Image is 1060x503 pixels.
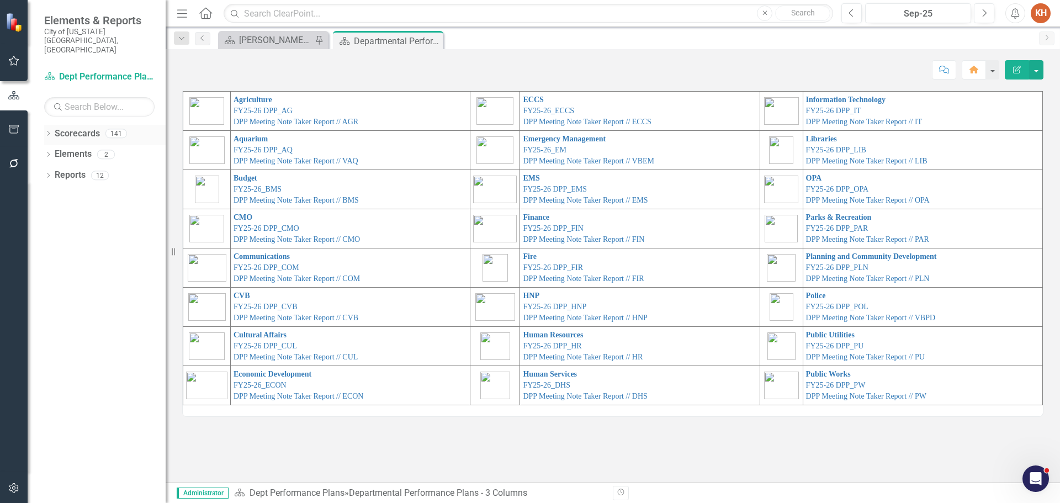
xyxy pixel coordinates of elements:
img: Office%20of%20Performance%20&%20Accountability.png [764,176,798,203]
a: DPP Meeting Note Taker Report // IT [806,118,923,126]
button: Sep-25 [865,3,971,23]
div: KH [1031,3,1051,23]
div: 141 [105,129,127,138]
a: FY25-26 DPP_AQ [234,146,293,154]
a: Fire [523,252,537,261]
a: Public Works [806,370,851,378]
a: Elements [55,148,92,161]
button: Search [775,6,830,21]
a: FY25-26 DPP_IT [806,107,861,115]
a: FY25-26 DPP_OPA [806,185,868,193]
a: EMS [523,174,539,182]
img: Human%20Resources.png [480,332,510,360]
img: Agriculture.png [189,97,224,125]
a: DPP Meeting Note Taker Report // PU [806,353,925,361]
a: DPP Meeting Note Taker Report // VAQ [234,157,358,165]
img: Emergency%20Communications%20&%20Citizen%20Services.png [476,97,513,125]
a: Information Technology [806,96,886,104]
a: FY25-26 DPP_FIR [523,263,583,272]
a: Parks & Recreation [806,213,872,221]
a: OPA [806,174,822,182]
div: Departmental Performance Plans - 3 Columns [349,488,527,498]
a: DPP Meeting Note Taker Report // PW [806,392,926,400]
a: DPP Meeting Note Taker Report // HR [523,353,643,361]
a: Human Services [523,370,577,378]
a: FY25-26 DPP_PU [806,342,864,350]
a: FY25-26 DPP_CVB [234,303,298,311]
img: Housing%20&%20Neighborhood%20Preservation.png [475,293,515,321]
a: Dept Performance Plans [44,71,155,83]
a: DPP Meeting Note Taker Report // FIN [523,235,644,243]
a: Emergency Management [523,135,606,143]
div: » [234,487,605,500]
a: Aquarium [234,135,268,143]
a: FY25-26 DPP_LIB [806,146,866,154]
div: 12 [91,171,109,180]
a: DPP Meeting Note Taker Report // CMO [234,235,360,243]
a: FY25-26_EM [523,146,566,154]
a: DPP Meeting Note Taker Report // ECCS [523,118,651,126]
small: City of [US_STATE][GEOGRAPHIC_DATA], [GEOGRAPHIC_DATA] [44,27,155,54]
a: Cultural Affairs [234,331,287,339]
a: DPP Meeting Note Taker Report // CVB [234,314,358,322]
img: Police.png [770,293,793,321]
a: Economic Development [234,370,311,378]
a: ECCS [523,96,543,104]
input: Search Below... [44,97,155,117]
div: Sep-25 [869,7,967,20]
a: FY25-26 DPP_PAR [806,224,868,232]
a: [PERSON_NAME]'s Home [221,33,312,47]
img: Parks%20&%20Recreation.png [765,215,798,242]
a: DPP Meeting Note Taker Report // VBPD [806,314,935,322]
img: Aquarium.png [189,136,225,164]
img: Public%20Works.png [764,372,799,399]
div: Departmental Performance Plans - 3 Columns [354,34,441,48]
a: DPP Meeting Note Taker Report // ECON [234,392,363,400]
a: FY25-26 DPP_HNP [523,303,586,311]
a: Reports [55,169,86,182]
img: Economic%20Development.png [186,372,227,399]
a: DPP Meeting Note Taker Report // LIB [806,157,928,165]
a: DPP Meeting Note Taker Report // BMS [234,196,359,204]
img: Finance.png [473,215,517,242]
input: Search ClearPoint... [224,4,833,23]
a: FY25-26_BMS [234,185,282,193]
img: Human%20Services.png [480,372,510,399]
a: HNP [523,292,539,300]
a: DPP Meeting Note Taker Report // DHS [523,392,647,400]
a: FY25-26 DPP_EMS [523,185,587,193]
img: Planning%20&%20Community%20Development.png [767,254,796,282]
a: Human Resources [523,331,583,339]
a: Finance [523,213,549,221]
img: Public%20Utilities.png [767,332,796,360]
a: FY25-26 DPP_COM [234,263,299,272]
img: Cultural%20Affairs.png [189,332,225,360]
span: Administrator [177,488,229,499]
a: FY25-26_ECON [234,381,287,389]
img: City%20Manager's%20Office.png [189,215,224,242]
a: Budget [234,174,257,182]
img: Convention%20&%20Visitors%20Bureau.png [188,293,226,321]
a: Public Utilities [806,331,855,339]
img: Communications.png [188,254,226,282]
a: DPP Meeting Note Taker Report // CUL [234,353,358,361]
a: FY25-26 DPP_CUL [234,342,297,350]
img: ClearPoint Strategy [6,13,25,32]
img: Libraries.png [769,136,793,164]
a: Scorecards [55,128,100,140]
a: Police [806,292,826,300]
img: Office%20of%20Emergency%20Management.png [476,136,513,164]
a: DPP Meeting Note Taker Report // PLN [806,274,930,283]
a: FY25-26 DPP_CMO [234,224,299,232]
a: CMO [234,213,252,221]
img: Fire.png [483,254,508,282]
img: Budget.png [195,176,219,203]
a: FY25-26 DPP_PLN [806,263,868,272]
a: FY25-26 DPP_FIN [523,224,583,232]
a: Libraries [806,135,837,143]
a: FY25-26_DHS [523,381,570,389]
div: [PERSON_NAME]'s Home [239,33,312,47]
a: Dept Performance Plans [250,488,344,498]
iframe: Intercom live chat [1022,465,1049,492]
a: DPP Meeting Note Taker Report // AGR [234,118,358,126]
